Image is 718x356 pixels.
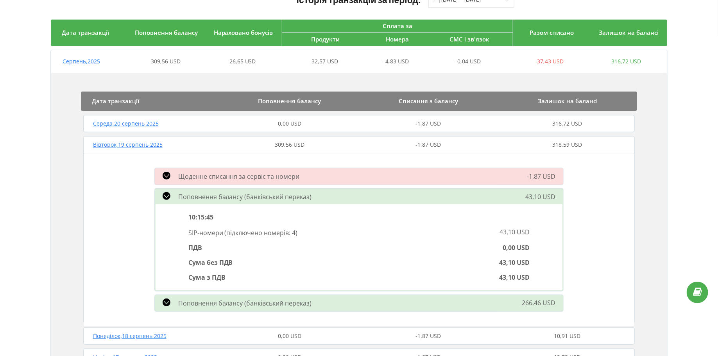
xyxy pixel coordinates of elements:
span: Дата транзакції [62,29,109,36]
span: ( [225,228,227,237]
span: Продукти [311,35,340,43]
span: -37,43 USD [535,58,564,65]
span: -1,87 USD [416,120,441,127]
span: -1,87 USD [416,141,441,148]
span: -32,57 USD [310,58,338,65]
span: Поповнення балансу [135,29,198,36]
span: Серпень , 2025 [63,58,100,65]
span: 266,46 USD [522,299,555,307]
span: Поповнення балансу [258,97,321,105]
span: 43,10 USD [525,192,555,201]
span: Залишок на балансі [538,97,598,105]
span: 26,65 USD [229,58,256,65]
span: Поповнення балансу (банківський переказ) [178,192,312,201]
span: -1,87 USD [416,332,441,340]
span: SIP-номери [188,228,225,237]
span: Номера [386,35,409,43]
span: Поповнення балансу (банківський переказ) [178,299,312,307]
span: 43,10 USD [499,273,530,282]
span: 309,56 USD [275,141,304,148]
span: -0,04 USD [455,58,481,65]
span: 10:15:45 [188,213,213,221]
span: ПДВ [188,243,202,252]
span: Списання з балансу [399,97,458,105]
span: 309,56 USD [151,58,181,65]
span: Вівторок , 19 серпень 2025 [93,141,163,148]
span: 0,00 USD [278,332,301,340]
span: Сума без ПДВ [188,258,233,267]
span: 316,72 USD [553,120,582,127]
span: 0,00 USD [503,243,530,252]
span: -1,87 USD [527,172,555,181]
span: Нараховано бонусів [214,29,273,36]
span: Щоденне списання за сервіс та номери [178,172,300,181]
span: Понеділок , 18 серпень 2025 [93,332,167,340]
span: підключено номерів: [227,228,291,237]
span: 0,00 USD [278,120,301,127]
span: Середа , 20 серпень 2025 [93,120,159,127]
span: СМС і зв'язок [449,35,489,43]
span: Сума з ПДВ [188,273,226,282]
span: 4 ) [292,228,298,237]
span: -4,83 USD [383,58,409,65]
span: 10,91 USD [554,332,581,340]
span: Сплата за [383,22,412,30]
span: 43,10 USD [500,228,530,236]
span: 316,72 USD [612,58,641,65]
span: 43,10 USD [499,258,530,267]
span: Залишок на балансі [599,29,659,36]
span: Дата транзакції [92,97,139,105]
span: 318,59 USD [553,141,582,148]
span: Разом списано [530,29,574,36]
